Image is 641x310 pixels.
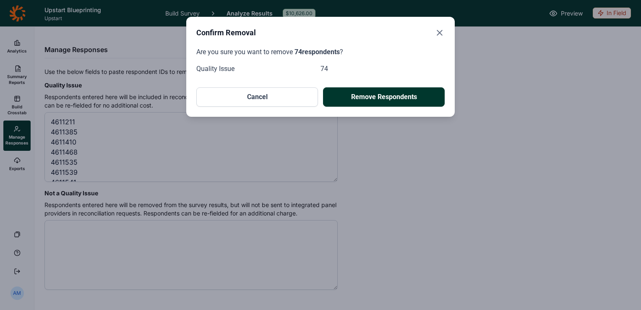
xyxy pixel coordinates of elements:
button: Remove Respondents [323,87,445,107]
button: Close [435,27,445,39]
div: Quality Issue [196,64,320,74]
div: 74 [320,64,445,74]
h2: Confirm Removal [196,27,256,39]
p: Are you sure you want to remove ? [196,47,445,57]
button: Cancel [196,87,318,107]
span: 74 respondents [294,48,340,56]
